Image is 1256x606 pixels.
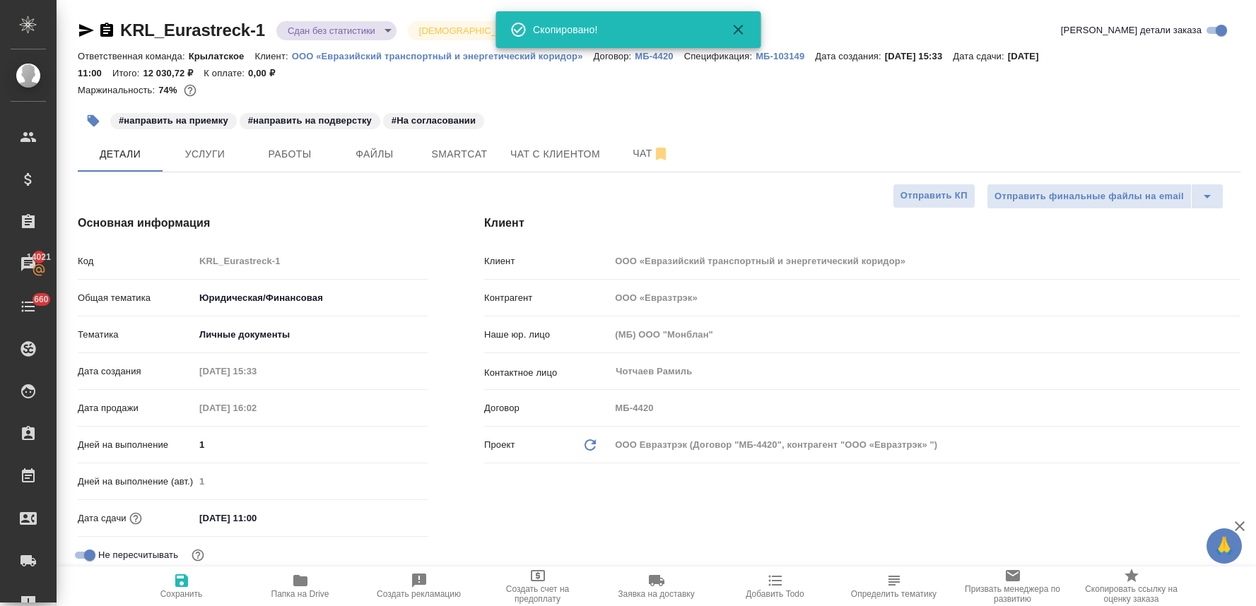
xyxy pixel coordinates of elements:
[248,114,372,128] p: #направить на подверстку
[756,51,815,61] p: МБ-103149
[171,145,239,163] span: Услуги
[721,21,755,38] button: Закрыть
[143,68,204,78] p: 12 030,72 ₽
[360,566,479,606] button: Создать рекламацию
[425,145,493,163] span: Smartcat
[194,251,428,271] input: Пустое поле
[594,51,635,61] p: Договор:
[78,475,194,489] p: Дней на выполнение (авт.)
[271,589,329,599] span: Папка на Drive
[4,289,53,324] a: 660
[994,189,1184,205] span: Отправить финальные файлы на email
[484,401,610,415] p: Договор
[484,438,515,452] p: Проект
[78,291,194,305] p: Общая тематика
[408,21,543,40] div: Сдан без статистики
[617,145,685,162] span: Чат
[652,145,669,162] svg: Отписаться
[618,589,694,599] span: Заявка на доставку
[4,246,53,282] a: 14021
[254,51,291,61] p: Клиент:
[851,589,937,599] span: Определить тематику
[885,51,953,61] p: [DATE] 15:33
[78,22,95,39] button: Скопировать ссылку для ЯМессенджера
[987,184,1192,209] button: Отправить финальные файлы на email
[635,49,683,61] a: МБ-4420
[292,49,594,61] a: ООО «Евразийский транспортный и энергетический коридор»
[510,145,600,163] span: Чат с клиентом
[835,566,953,606] button: Определить тематику
[610,398,1240,418] input: Пустое поле
[78,85,158,95] p: Маржинальность:
[204,68,248,78] p: К оплате:
[484,366,610,380] p: Контактное лицо
[953,51,1007,61] p: Дата сдачи:
[78,215,428,232] h4: Основная информация
[415,25,526,37] button: [DEMOGRAPHIC_DATA]
[112,68,143,78] p: Итого:
[120,20,265,40] a: KRL_Eurastreck-1
[610,251,1240,271] input: Пустое поле
[194,361,318,381] input: Пустое поле
[1072,566,1191,606] button: Скопировать ссылку на оценку заказа
[119,114,228,128] p: #направить на приемку
[78,401,194,415] p: Дата продажи
[610,324,1240,345] input: Пустое поле
[25,292,57,307] span: 660
[484,215,1240,232] h4: Клиент
[127,509,145,528] button: Если добавить услуги и заполнить их объемом, то дата рассчитается автоматически
[18,250,59,264] span: 14021
[484,291,610,305] p: Контрагент
[962,584,1064,604] span: Призвать менеджера по развитию
[78,438,194,452] p: Дней на выполнение
[1061,23,1202,37] span: [PERSON_NAME] детали заказа
[684,51,756,61] p: Спецификация:
[181,81,199,100] button: 2573.00 RUB;
[194,323,428,347] div: Личные документы
[78,364,194,379] p: Дата создания
[635,51,683,61] p: МБ-4420
[194,398,318,418] input: Пустое поле
[392,114,476,128] p: #На согласовании
[597,566,716,606] button: Заявка на доставку
[756,49,815,61] a: МБ-103149
[98,548,178,562] span: Не пересчитывать
[194,434,428,455] input: ✎ Введи что-нибудь
[241,566,360,606] button: Папка на Drive
[382,114,486,126] span: На согласовании
[283,25,380,37] button: Сдан без статистики
[248,68,286,78] p: 0,00 ₽
[292,51,594,61] p: ООО «Евразийский транспортный и энергетический коридор»
[987,184,1223,209] div: split button
[953,566,1072,606] button: Призвать менеджера по развитию
[487,584,589,604] span: Создать счет на предоплату
[160,589,203,599] span: Сохранить
[893,184,975,208] button: Отправить КП
[610,433,1240,457] div: ООО Евразтрэк (Договор "МБ-4420", контрагент "ООО «Евразтрэк» ")
[1207,528,1242,564] button: 🙏
[716,566,835,606] button: Добавить Todo
[377,589,461,599] span: Создать рекламацию
[158,85,180,95] p: 74%
[610,287,1240,308] input: Пустое поле
[194,508,318,528] input: ✎ Введи что-нибудь
[815,51,884,61] p: Дата создания:
[479,566,597,606] button: Создать счет на предоплату
[86,145,154,163] span: Детали
[256,145,324,163] span: Работы
[78,105,109,136] button: Добавить тэг
[484,328,610,342] p: Наше юр. лицо
[1081,584,1182,604] span: Скопировать ссылку на оценку заказа
[484,254,610,268] p: Клиент
[78,51,189,61] p: Ответственная команда:
[900,188,968,204] span: Отправить КП
[341,145,409,163] span: Файлы
[533,23,710,37] div: Скопировано!
[122,566,241,606] button: Сохранить
[276,21,397,40] div: Сдан без статистики
[78,328,194,342] p: Тематика
[194,286,428,310] div: Юридическая/Финансовая
[78,511,127,525] p: Дата сдачи
[1212,531,1236,561] span: 🙏
[746,589,804,599] span: Добавить Todo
